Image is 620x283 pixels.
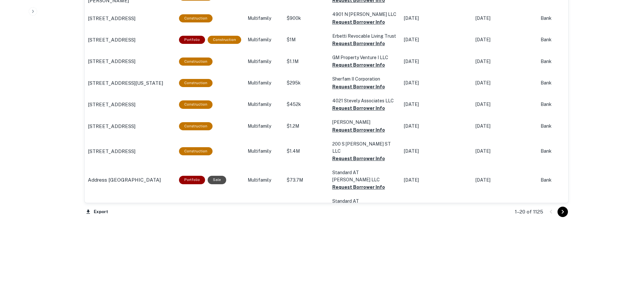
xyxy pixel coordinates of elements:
[541,101,599,108] p: Bank
[88,148,172,155] a: [STREET_ADDRESS]
[287,148,326,155] p: $1.4M
[88,15,172,22] a: [STREET_ADDRESS]
[515,208,543,216] p: 1–20 of 1125
[332,126,385,134] button: Request Borrower Info
[248,148,280,155] p: Multifamily
[88,148,135,155] p: [STREET_ADDRESS]
[84,207,110,217] button: Export
[88,101,135,109] p: [STREET_ADDRESS]
[541,80,599,86] p: Bank
[475,101,534,108] p: [DATE]
[404,80,469,86] p: [DATE]
[179,100,213,109] div: This loan purpose was for construction
[404,123,469,130] p: [DATE]
[332,119,397,126] p: [PERSON_NAME]
[287,177,326,184] p: $73.7M
[475,36,534,43] p: [DATE]
[287,101,326,108] p: $452k
[332,155,385,162] button: Request Borrower Info
[248,101,280,108] p: Multifamily
[404,148,469,155] p: [DATE]
[287,123,326,130] p: $1.2M
[287,15,326,22] p: $900k
[88,122,135,130] p: [STREET_ADDRESS]
[332,11,397,18] p: 4901 N [PERSON_NAME] LLC
[404,177,469,184] p: [DATE]
[88,122,172,130] a: [STREET_ADDRESS]
[541,177,599,184] p: Bank
[475,80,534,86] p: [DATE]
[475,58,534,65] p: [DATE]
[88,36,172,44] a: [STREET_ADDRESS]
[88,176,161,184] p: Address [GEOGRAPHIC_DATA]
[248,36,280,43] p: Multifamily
[475,15,534,22] p: [DATE]
[558,207,568,217] button: Go to next page
[541,123,599,130] p: Bank
[541,36,599,43] p: Bank
[332,183,385,191] button: Request Borrower Info
[88,58,172,65] a: [STREET_ADDRESS]
[332,169,397,183] p: Standard AT [PERSON_NAME] LLC
[88,101,172,109] a: [STREET_ADDRESS]
[179,36,205,44] div: This is a portfolio loan with 2 properties
[332,40,385,47] button: Request Borrower Info
[404,58,469,65] p: [DATE]
[332,140,397,155] p: 200 S [PERSON_NAME] ST LLC
[179,58,213,66] div: This loan purpose was for construction
[332,198,397,212] p: Standard AT [PERSON_NAME] LLC
[475,177,534,184] p: [DATE]
[88,36,135,44] p: [STREET_ADDRESS]
[88,58,135,65] p: [STREET_ADDRESS]
[332,61,385,69] button: Request Borrower Info
[88,176,172,184] a: Address [GEOGRAPHIC_DATA]
[587,231,620,262] iframe: Chat Widget
[541,148,599,155] p: Bank
[287,58,326,65] p: $1.1M
[404,101,469,108] p: [DATE]
[179,147,213,155] div: This loan purpose was for construction
[179,176,205,184] div: This is a portfolio loan with 5 properties
[88,15,135,22] p: [STREET_ADDRESS]
[332,18,385,26] button: Request Borrower Info
[88,79,163,87] p: [STREET_ADDRESS][US_STATE]
[332,75,397,83] p: Sherfam II Corporation
[179,122,213,130] div: This loan purpose was for construction
[332,83,385,91] button: Request Borrower Info
[332,104,385,112] button: Request Borrower Info
[332,97,397,104] p: 4021 Stevely Associates LLC
[541,15,599,22] p: Bank
[88,79,172,87] a: [STREET_ADDRESS][US_STATE]
[332,32,397,40] p: Erbetti Revocable Living Trust
[179,79,213,87] div: This loan purpose was for construction
[287,36,326,43] p: $1M
[287,80,326,86] p: $295k
[248,58,280,65] p: Multifamily
[541,58,599,65] p: Bank
[475,123,534,130] p: [DATE]
[404,36,469,43] p: [DATE]
[404,15,469,22] p: [DATE]
[208,176,226,184] div: Sale
[208,36,241,44] div: This loan purpose was for construction
[179,14,213,22] div: This loan purpose was for construction
[248,177,280,184] p: Multifamily
[475,148,534,155] p: [DATE]
[248,15,280,22] p: Multifamily
[248,123,280,130] p: Multifamily
[332,54,397,61] p: GM Property Venture I LLC
[248,80,280,86] p: Multifamily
